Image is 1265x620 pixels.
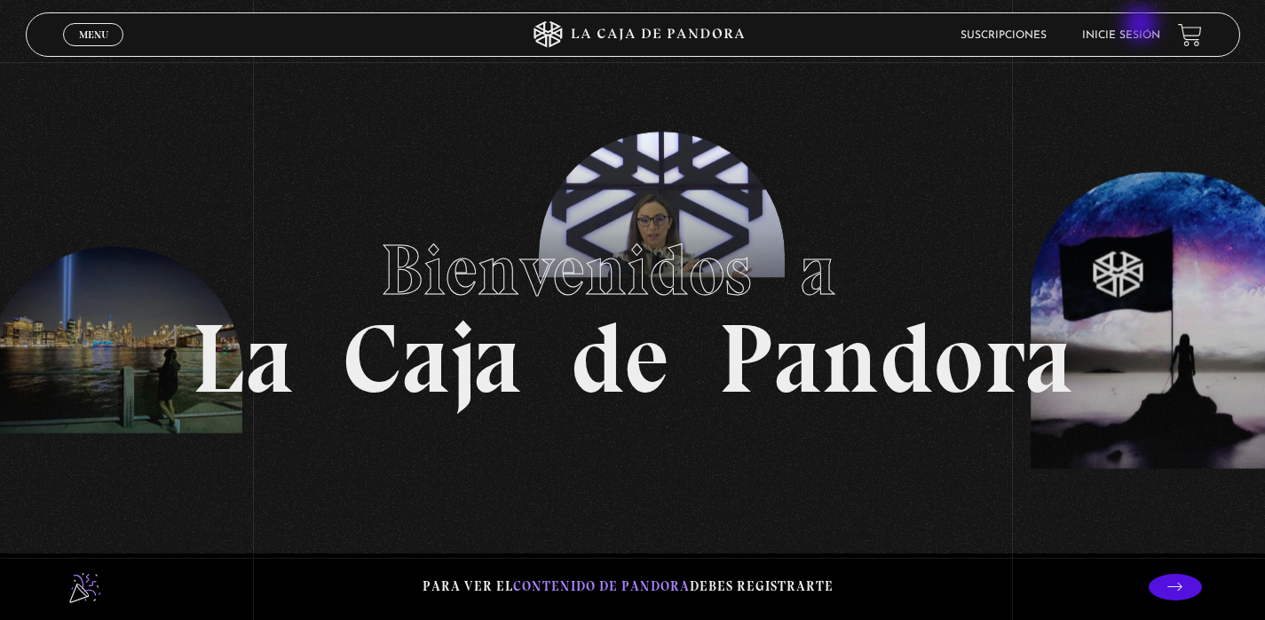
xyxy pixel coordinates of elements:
a: Suscripciones [961,30,1047,41]
h1: La Caja de Pandora [192,212,1073,408]
span: Cerrar [73,44,115,57]
span: contenido de Pandora [513,578,690,594]
a: Inicie sesión [1082,30,1160,41]
p: Para ver el debes registrarte [423,575,834,599]
span: Bienvenidos a [381,227,885,313]
a: View your shopping cart [1178,22,1202,46]
span: Menu [79,29,108,40]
